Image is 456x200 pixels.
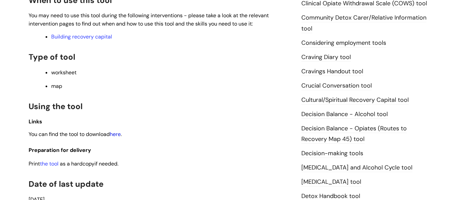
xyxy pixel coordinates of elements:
span: You can find the tool to download . [29,131,122,138]
span: Using the tool [29,101,82,111]
a: Considering employment tools [301,39,386,47]
a: the tool [40,160,59,167]
span: worksheet [51,69,76,76]
span: as a hardcopy [60,160,94,167]
span: Date of last update [29,179,103,189]
a: [MEDICAL_DATA] tool [301,178,361,186]
a: [MEDICAL_DATA] and Alcohol Cycle tool [301,164,412,172]
span: map [51,83,62,90]
a: Crucial Conversation tool [301,82,372,90]
span: Type of tool [29,52,75,62]
span: You may need to use this tool during the following interventions - please take a look at the rele... [29,12,269,27]
span: Links [29,118,42,125]
a: here [110,131,121,138]
a: Cravings Handout tool [301,67,363,76]
span: if needed. [94,160,118,167]
span: Print [29,160,40,167]
span: Preparation for delivery [29,147,91,154]
a: Decision Balance - Alcohol tool [301,110,388,119]
a: Craving Diary tool [301,53,351,62]
a: Cultural/Spiritual Recovery Capital tool [301,96,409,104]
a: Community Detox Carer/Relative Information tool [301,14,426,33]
a: Decision-making tools [301,149,363,158]
a: Decision Balance - Opiates (Routes to Recovery Map 45) tool [301,124,407,144]
a: Building recovery capital [51,33,112,40]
